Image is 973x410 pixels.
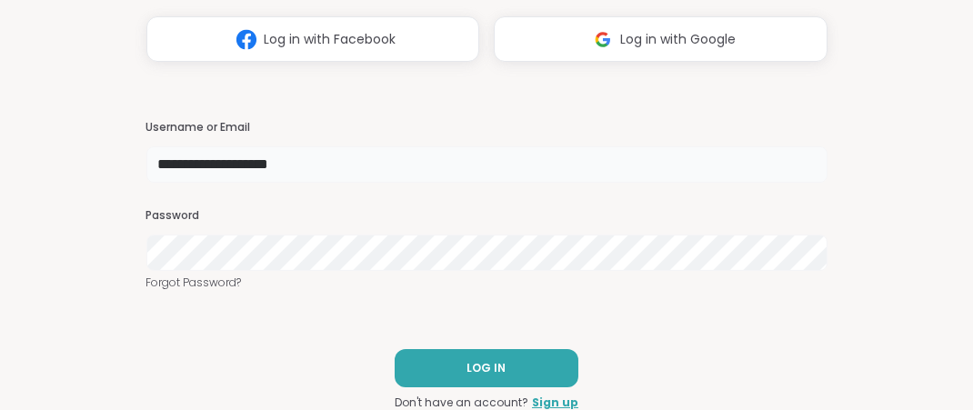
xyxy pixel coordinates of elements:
[146,16,480,62] button: Log in with Facebook
[146,120,828,135] h3: Username or Email
[229,23,264,56] img: ShareWell Logomark
[620,30,736,49] span: Log in with Google
[395,349,578,387] button: LOG IN
[586,23,620,56] img: ShareWell Logomark
[146,208,828,224] h3: Password
[467,360,507,376] span: LOG IN
[264,30,396,49] span: Log in with Facebook
[494,16,828,62] button: Log in with Google
[146,275,828,291] a: Forgot Password?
